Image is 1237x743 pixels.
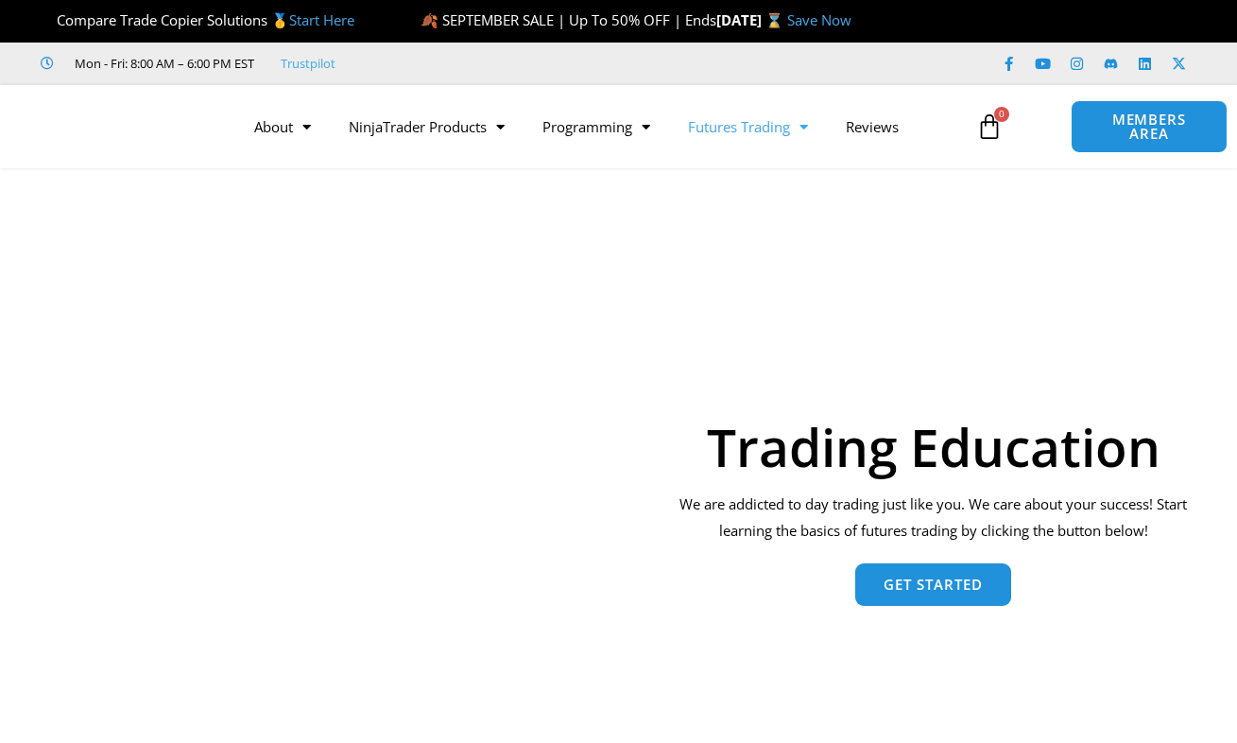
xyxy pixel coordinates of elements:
[669,105,827,148] a: Futures Trading
[38,268,630,717] img: AdobeStock 293954085 1 Converted | Affordable Indicators – NinjaTrader
[948,99,1031,154] a: 0
[667,421,1199,473] h1: Trading Education
[330,105,524,148] a: NinjaTrader Products
[70,52,254,75] span: Mon - Fri: 8:00 AM – 6:00 PM EST
[41,10,354,29] span: Compare Trade Copier Solutions 🥇
[22,93,225,161] img: LogoAI | Affordable Indicators – NinjaTrader
[1091,112,1208,141] span: MEMBERS AREA
[667,492,1199,544] p: We are addicted to day trading just like you. We care about your success! Start learning the basi...
[235,105,330,148] a: About
[827,105,918,148] a: Reviews
[884,578,983,592] span: Get Started
[1071,100,1228,153] a: MEMBERS AREA
[994,107,1009,122] span: 0
[289,10,354,29] a: Start Here
[235,105,966,148] nav: Menu
[42,13,56,27] img: 🏆
[855,563,1011,606] a: Get Started
[281,52,335,75] a: Trustpilot
[787,10,851,29] a: Save Now
[524,105,669,148] a: Programming
[421,10,716,29] span: 🍂 SEPTEMBER SALE | Up To 50% OFF | Ends
[716,10,787,29] strong: [DATE] ⌛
